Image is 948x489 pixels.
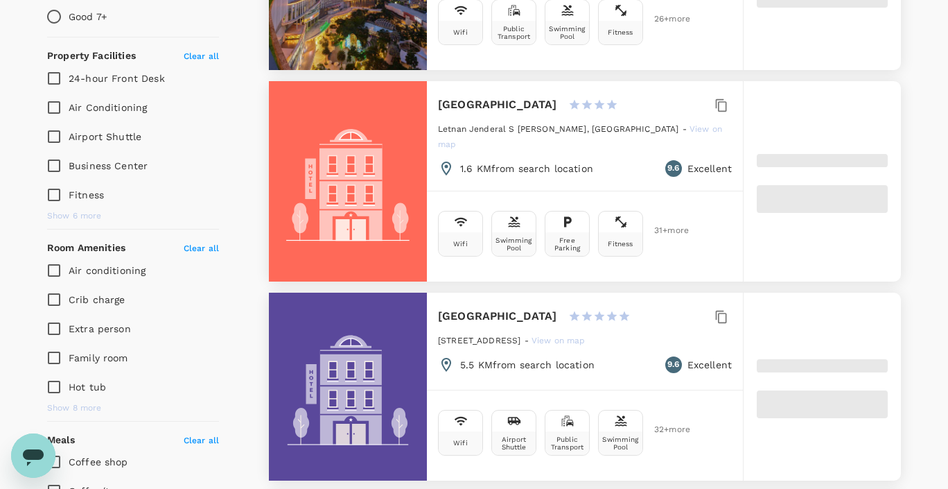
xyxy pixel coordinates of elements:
span: Clear all [184,51,219,61]
span: Air Conditioning [69,102,147,113]
p: 1.6 KM from search location [460,162,593,175]
div: Fitness [608,28,633,36]
div: Swimming Pool [548,25,586,40]
span: 24-hour Front Desk [69,73,165,84]
span: Clear all [184,436,219,445]
span: Crib charge [69,294,125,305]
div: Public Transport [495,25,533,40]
span: Clear all [184,243,219,253]
span: Hot tub [69,381,106,393]
p: Excellent [687,162,732,175]
span: Show 8 more [47,402,102,415]
span: Extra person [69,323,131,334]
span: View on map [532,336,586,345]
h6: Meals [47,433,75,448]
span: 9.6 [667,162,679,175]
span: Fitness [69,189,104,200]
span: Business Center [69,160,148,171]
a: View on map [532,334,586,345]
div: Airport Shuttle [495,436,533,451]
div: Free Parking [548,237,586,252]
h6: [GEOGRAPHIC_DATA] [438,307,557,326]
h6: Room Amenities [47,241,125,256]
span: 32 + more [654,425,675,434]
div: Wifi [453,240,468,248]
div: Wifi [453,28,468,36]
p: 5.5 KM from search location [460,358,595,372]
span: 26 + more [654,15,675,24]
span: Letnan Jenderal S [PERSON_NAME], [GEOGRAPHIC_DATA] [438,124,679,134]
h6: Property Facilities [47,49,136,64]
span: - [683,124,690,134]
span: Family room [69,352,128,363]
span: View on map [438,124,722,149]
p: Good 7+ [69,10,107,24]
h6: [GEOGRAPHIC_DATA] [438,95,557,114]
span: 9.6 [667,358,679,372]
div: Fitness [608,240,633,248]
span: - [525,336,532,345]
a: View on map [438,123,722,149]
div: Swimming Pool [495,237,533,252]
span: Airport Shuttle [69,131,141,142]
span: [STREET_ADDRESS] [438,336,520,345]
span: Air conditioning [69,265,146,276]
span: 31 + more [654,226,675,235]
span: Coffee shop [69,456,128,467]
div: Wifi [453,439,468,447]
p: Excellent [687,358,732,372]
span: Show 6 more [47,209,102,223]
div: Public Transport [548,436,586,451]
div: Swimming Pool [602,436,640,451]
iframe: Button to launch messaging window [11,434,55,478]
